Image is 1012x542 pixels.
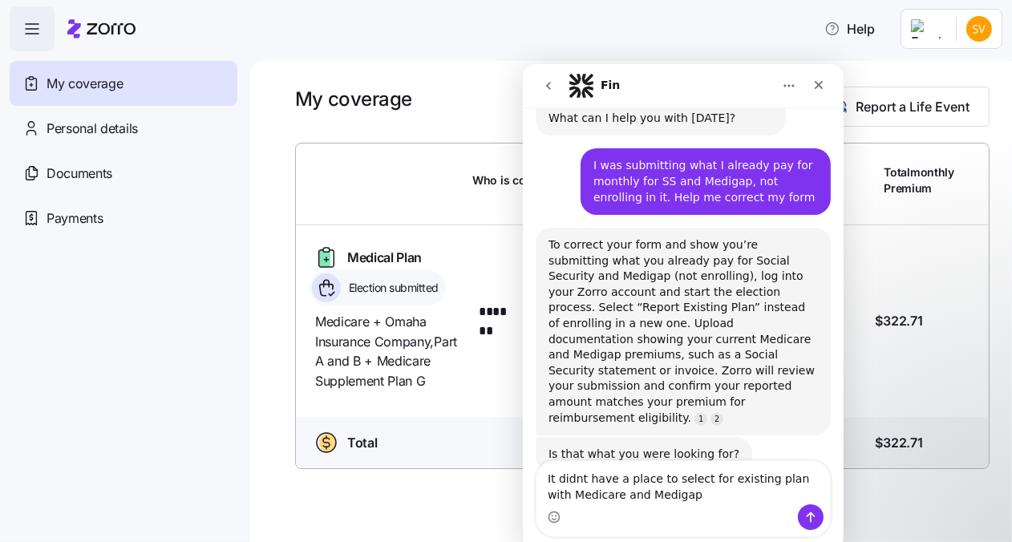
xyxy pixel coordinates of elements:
img: 026e3cd57788412bd702e8a12b18fb60 [966,16,992,42]
span: $322.71 [876,311,923,331]
img: Employer logo [911,19,943,38]
span: Help [824,19,875,38]
span: Medical Plan [347,248,422,268]
span: Medicare + Omaha Insurance Company , Part A and B + Medicare Supplement Plan G [315,312,459,391]
a: Payments [10,196,237,241]
button: Report a Life Event [810,87,990,127]
a: Personal details [10,106,237,151]
span: Personal details [47,119,138,139]
button: Help [812,13,888,45]
span: Total [347,433,377,453]
span: Documents [47,164,112,184]
span: Report a Life Event [856,97,969,116]
span: $322.71 [876,433,923,453]
a: My coverage [10,61,237,106]
a: Documents [10,151,237,196]
span: Total monthly Premium [884,164,954,197]
h1: My coverage [295,87,412,111]
span: Payments [47,208,103,229]
span: Election submitted [344,280,439,296]
span: Who is covered? [472,172,562,188]
span: My coverage [47,74,123,94]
